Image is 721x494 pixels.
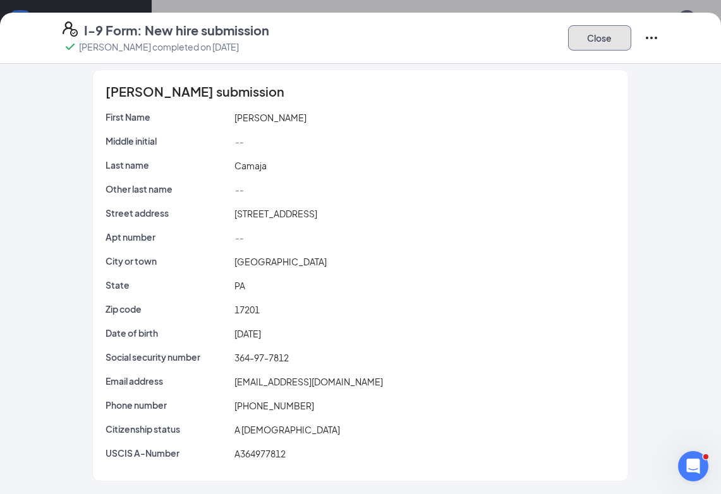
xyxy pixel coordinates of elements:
span: A364977812 [234,448,286,459]
p: First Name [106,111,229,123]
svg: Checkmark [63,39,78,54]
span: Camaja [234,160,267,171]
span: PA [234,280,245,291]
p: State [106,279,229,291]
iframe: Intercom live chat [678,451,708,481]
p: [PERSON_NAME] completed on [DATE] [79,40,239,53]
svg: Ellipses [644,30,659,45]
svg: FormI9EVerifyIcon [63,21,78,37]
p: Last name [106,159,229,171]
h4: I-9 Form: New hire submission [84,21,269,39]
span: -- [234,136,243,147]
span: -- [234,232,243,243]
span: 364-97-7812 [234,352,289,363]
p: USCIS A-Number [106,447,229,459]
p: Street address [106,207,229,219]
p: Social security number [106,351,229,363]
span: [EMAIL_ADDRESS][DOMAIN_NAME] [234,376,383,387]
span: [STREET_ADDRESS] [234,208,317,219]
span: A [DEMOGRAPHIC_DATA] [234,424,340,435]
p: Middle initial [106,135,229,147]
p: Apt number [106,231,229,243]
span: [PHONE_NUMBER] [234,400,314,411]
span: [PERSON_NAME] submission [106,85,284,98]
span: [PERSON_NAME] [234,112,306,123]
p: Date of birth [106,327,229,339]
p: Phone number [106,399,229,411]
span: 17201 [234,304,260,315]
p: Zip code [106,303,229,315]
p: Other last name [106,183,229,195]
span: [DATE] [234,328,261,339]
p: City or town [106,255,229,267]
button: Close [568,25,631,51]
span: [GEOGRAPHIC_DATA] [234,256,327,267]
span: -- [234,184,243,195]
p: Email address [106,375,229,387]
p: Citizenship status [106,423,229,435]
